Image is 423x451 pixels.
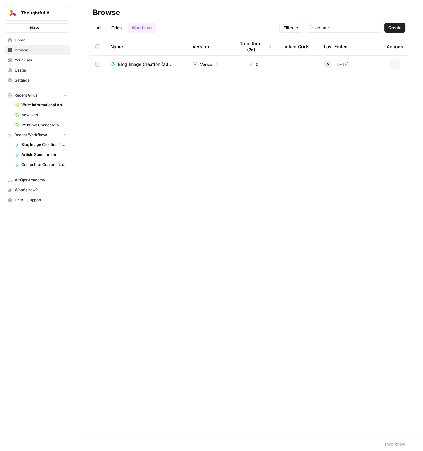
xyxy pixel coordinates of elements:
[15,57,67,63] span: Your Data
[15,197,67,203] span: Help + Support
[5,45,70,55] a: Browse
[5,185,70,195] button: What's new?
[12,140,70,150] a: Blog Image Creation (ad hoc)
[193,61,217,67] div: Version 1
[21,10,59,16] span: Thoughtful AI Content Engine
[128,23,156,33] a: Workflows
[21,112,67,118] span: New Grid
[15,47,67,53] span: Browse
[12,100,70,110] a: Write Informational Article
[21,122,67,128] span: Webflow Connectors
[110,38,182,55] div: Name
[279,23,303,33] button: Filter
[21,102,67,108] span: Write Informational Article
[326,61,329,67] span: A
[5,55,70,65] a: Your Data
[12,120,70,130] a: Webflow Connectors
[388,24,402,31] span: Create
[110,61,182,67] a: Blog Image Creation (ad hoc)
[5,65,70,75] a: Usage
[384,23,405,33] button: Create
[14,132,47,138] span: Recent Workflows
[108,23,125,33] a: Grids
[5,195,70,205] button: Help + Support
[15,37,67,43] span: Home
[21,142,67,147] span: Blog Image Creation (ad hoc)
[93,23,105,33] a: All
[384,441,405,447] div: 1 Workflow
[324,61,349,68] div: [DATE]
[324,38,348,55] div: Last Edited
[15,77,67,83] span: Settings
[30,25,39,31] span: New
[5,23,70,33] button: New
[5,35,70,45] a: Home
[21,152,67,157] span: Article Summarizer
[12,150,70,160] a: Article Summarizer
[118,61,177,67] span: Blog Image Creation (ad hoc)
[235,61,272,67] div: 0
[193,38,209,55] div: Version
[93,8,120,18] div: Browse
[21,162,67,167] span: Competitor Content (Last 7 Days)
[5,91,70,100] button: Recent Grids
[387,38,403,55] div: Actions
[7,7,19,19] img: Thoughtful AI Content Engine Logo
[5,75,70,85] a: Settings
[5,5,70,21] button: Workspace: Thoughtful AI Content Engine
[315,24,379,31] input: Search
[15,177,67,183] span: AirOps Academy
[14,93,37,98] span: Recent Grids
[5,130,70,140] button: Recent Workflows
[235,38,272,55] div: Total Runs (7d)
[15,67,67,73] span: Usage
[12,110,70,120] a: New Grid
[282,38,309,55] div: Linked Grids
[12,160,70,170] a: Competitor Content (Last 7 Days)
[283,24,293,31] span: Filter
[5,175,70,185] a: AirOps Academy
